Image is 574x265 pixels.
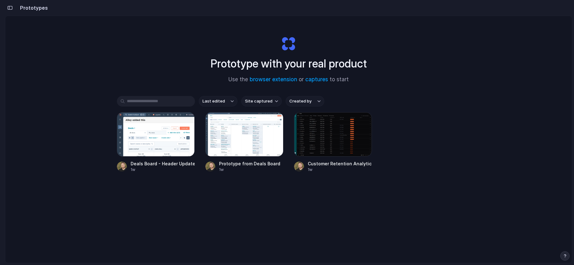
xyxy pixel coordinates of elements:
[219,160,280,167] div: Prototype from Deals Board
[219,167,280,172] div: 1w
[294,112,372,172] a: Customer Retention Analytics for Brooks PestCustomer Retention Analytics for [PERSON_NAME] Pest1w
[305,76,328,82] a: captures
[228,76,349,84] span: Use the or to start
[117,112,195,172] a: Deals Board - Header UpdateDeals Board - Header Update1w
[308,167,372,172] div: 1w
[131,160,195,167] div: Deals Board - Header Update
[245,98,272,104] span: Site captured
[289,98,312,104] span: Created by
[205,112,283,172] a: Prototype from Deals BoardPrototype from Deals Board1w
[250,76,297,82] a: browser extension
[211,55,367,72] h1: Prototype with your real product
[131,167,195,172] div: 1w
[202,98,225,104] span: Last edited
[241,96,282,107] button: Site captured
[17,4,48,12] h2: Prototypes
[286,96,324,107] button: Created by
[199,96,237,107] button: Last edited
[308,160,372,167] div: Customer Retention Analytics for [PERSON_NAME] Pest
